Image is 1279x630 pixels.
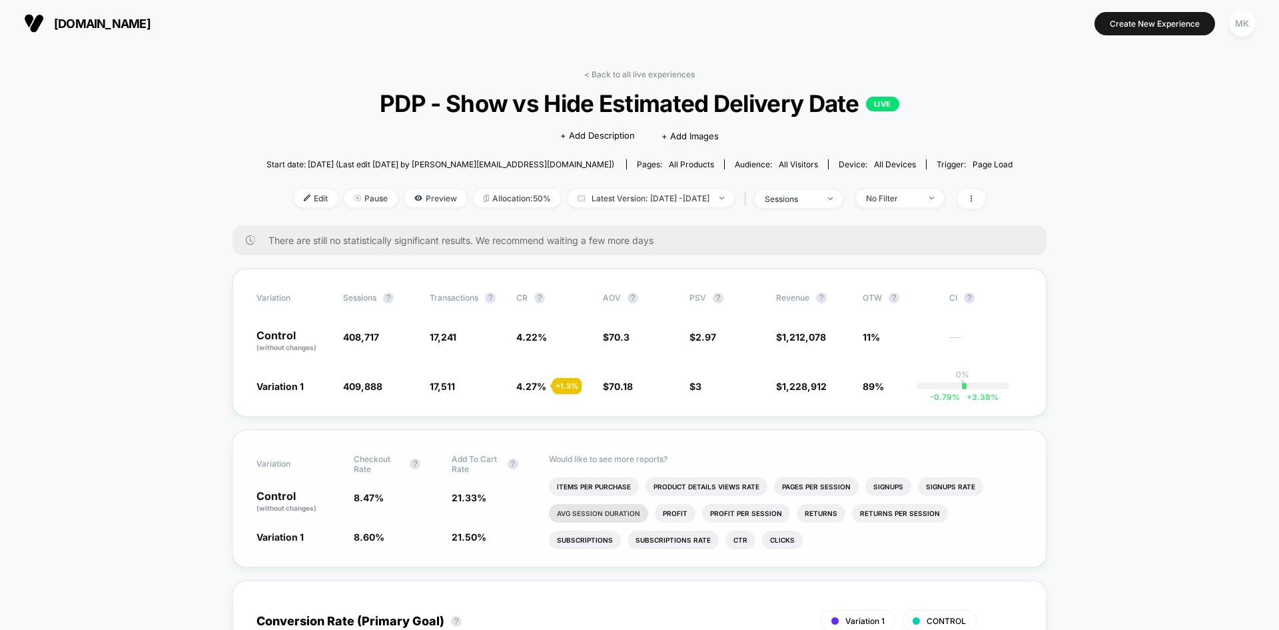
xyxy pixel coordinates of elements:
span: CI [949,293,1023,303]
span: 1,212,078 [782,331,826,343]
span: $ [689,331,716,343]
button: ? [889,293,899,303]
span: 70.3 [609,331,630,343]
div: Pages: [637,159,714,169]
span: 408,717 [343,331,379,343]
span: $ [776,331,826,343]
span: 8.60 % [354,531,384,543]
span: 1,228,912 [782,381,827,392]
p: Control [256,491,340,513]
button: ? [628,293,638,303]
span: Sessions [343,293,376,303]
span: Allocation: 50% [474,189,561,207]
button: [DOMAIN_NAME] [20,13,155,34]
span: | [741,189,755,209]
span: 11% [863,331,880,343]
span: Variation [256,454,330,474]
p: Would like to see more reports? [549,454,1023,464]
span: AOV [603,293,621,303]
span: 2.97 [695,331,716,343]
p: | [961,379,964,389]
span: $ [689,381,701,392]
span: 3 [695,381,701,392]
li: Returns Per Session [852,504,948,523]
span: + Add Images [661,131,719,141]
p: 0% [956,369,969,379]
img: end [354,195,361,201]
span: PDP - Show vs Hide Estimated Delivery Date [304,89,975,117]
span: 21.33 % [452,492,486,503]
span: 409,888 [343,381,382,392]
span: Latest Version: [DATE] - [DATE] [568,189,734,207]
span: Revenue [776,293,809,303]
span: --- [949,333,1023,353]
span: + Add Description [560,129,635,143]
span: $ [603,381,633,392]
span: Variation 1 [256,531,304,543]
span: [DOMAIN_NAME] [54,17,151,31]
img: rebalance [484,195,489,202]
button: ? [508,459,518,469]
div: MK [1229,11,1255,37]
div: sessions [765,194,818,204]
button: ? [713,293,723,303]
span: Device: [828,159,926,169]
span: 89% [863,381,884,392]
button: ? [485,293,496,303]
span: 17,241 [430,331,456,343]
button: MK [1225,10,1259,37]
li: Subscriptions Rate [628,531,719,549]
span: (without changes) [256,343,316,351]
a: < Back to all live experiences [584,69,695,79]
span: Variation 1 [845,616,885,626]
button: ? [816,293,827,303]
li: Items Per Purchase [549,477,639,496]
img: end [929,197,934,199]
span: Checkout Rate [354,454,403,474]
span: CR [516,293,528,303]
p: Control [256,330,330,353]
span: all devices [874,159,916,169]
span: Variation [256,293,330,303]
span: $ [776,381,827,392]
li: Subscriptions [549,531,621,549]
span: Pause [344,189,398,207]
li: Signups Rate [918,477,983,496]
span: 8.47 % [354,492,384,503]
li: Clicks [762,531,803,549]
button: Create New Experience [1094,12,1215,35]
span: Variation 1 [256,381,304,392]
div: No Filter [866,193,919,203]
span: -0.79 % [930,392,960,402]
span: (without changes) [256,504,316,512]
li: Product Details Views Rate [645,477,767,496]
li: Ctr [725,531,755,549]
span: 70.18 [609,381,633,392]
span: 3.38 % [960,392,999,402]
span: PSV [689,293,706,303]
span: 17,511 [430,381,455,392]
span: 21.50 % [452,531,486,543]
p: LIVE [866,97,899,111]
span: All Visitors [779,159,818,169]
span: OTW [863,293,936,303]
li: Profit [655,504,695,523]
span: $ [603,331,630,343]
button: ? [451,616,462,627]
img: calendar [578,195,585,201]
img: edit [304,195,310,201]
span: Preview [404,189,467,207]
img: end [828,197,833,200]
span: 4.22 % [516,331,547,343]
span: Transactions [430,293,478,303]
div: Audience: [735,159,818,169]
button: ? [383,293,394,303]
span: Start date: [DATE] (Last edit [DATE] by [PERSON_NAME][EMAIL_ADDRESS][DOMAIN_NAME]) [266,159,614,169]
li: Avg Session Duration [549,504,648,523]
span: Page Load [973,159,1013,169]
button: ? [534,293,545,303]
span: There are still no statistically significant results. We recommend waiting a few more days [268,235,1020,246]
span: CONTROL [927,616,966,626]
span: Edit [294,189,338,207]
li: Signups [865,477,911,496]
